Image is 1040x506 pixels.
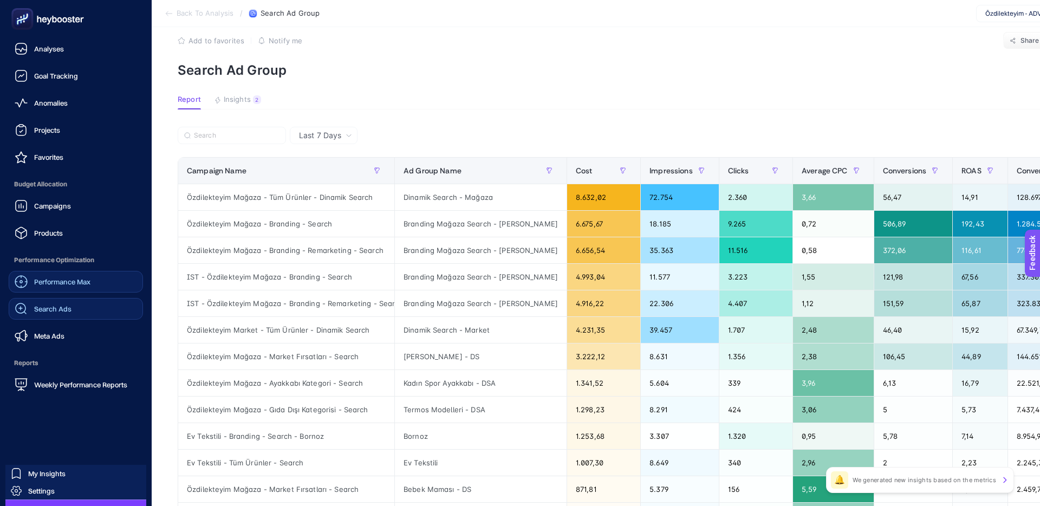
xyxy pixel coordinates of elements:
[1020,36,1039,45] span: Share
[874,317,953,343] div: 46,40
[793,290,874,316] div: 1,12
[395,370,567,396] div: Kadın Spor Ayakkabı - DSA
[874,184,953,210] div: 56,47
[395,343,567,369] div: [PERSON_NAME] - DS
[874,264,953,290] div: 121,98
[567,290,640,316] div: 4.916,22
[9,249,143,271] span: Performance Optimization
[953,184,1007,210] div: 14,91
[28,486,55,495] span: Settings
[178,184,394,210] div: Özdilekteyim Mağaza - Tüm Ürünler - Dinamik Search
[34,380,127,389] span: Weekly Performance Reports
[793,397,874,423] div: 3,06
[793,211,874,237] div: 0,72
[261,9,320,18] span: Search Ad Group
[258,36,302,45] button: Notify me
[178,450,394,476] div: Ev Tekstili - Tüm Ürünler - Search
[874,370,953,396] div: 6,13
[953,290,1007,316] div: 65,87
[953,237,1007,263] div: 116,61
[719,211,792,237] div: 9.265
[178,370,394,396] div: Özdilekteyim Mağaza - Ayakkabı Kategori - Search
[874,450,953,476] div: 2
[641,397,719,423] div: 8.291
[253,95,261,104] div: 2
[34,277,90,286] span: Performance Max
[576,166,593,175] span: Cost
[874,211,953,237] div: 506,89
[567,423,640,449] div: 1.253,68
[9,222,143,244] a: Products
[178,423,394,449] div: Ev Tekstili - Branding - Search - Bornoz
[953,450,1007,476] div: 2,23
[641,184,719,210] div: 72.754
[34,99,68,107] span: Anomalies
[178,343,394,369] div: Özdilekteyim Mağaza - Market Fırsatları - Search
[567,450,640,476] div: 1.007,30
[178,290,394,316] div: IST - Özdilekteyim Mağaza - Branding - Remarketing - Search
[178,237,394,263] div: Özdilekteyim Mağaza - Branding - Remarketing - Search
[874,290,953,316] div: 151,59
[641,476,719,502] div: 5.379
[178,476,394,502] div: Özdilekteyim Mağaza - Market Fırsatları - Search
[719,397,792,423] div: 424
[641,450,719,476] div: 8.649
[194,132,279,140] input: Search
[395,423,567,449] div: Bornoz
[874,237,953,263] div: 372,06
[34,332,64,340] span: Meta Ads
[9,298,143,320] a: Search Ads
[793,264,874,290] div: 1,55
[874,397,953,423] div: 5
[719,370,792,396] div: 339
[395,264,567,290] div: Branding Mağaza Search - [PERSON_NAME]
[224,95,251,104] span: Insights
[404,166,461,175] span: Ad Group Name
[719,317,792,343] div: 1.707
[649,166,693,175] span: Impressions
[34,202,71,210] span: Campaigns
[719,290,792,316] div: 4.407
[9,325,143,347] a: Meta Ads
[5,465,146,482] a: My Insights
[567,476,640,502] div: 871,81
[9,119,143,141] a: Projects
[395,211,567,237] div: Branding Mağaza Search - [PERSON_NAME]
[567,343,640,369] div: 3.222,12
[793,184,874,210] div: 3,66
[793,237,874,263] div: 0,58
[831,471,848,489] div: 🔔
[9,352,143,374] span: Reports
[395,184,567,210] div: Dinamik Search - Mağaza
[953,370,1007,396] div: 16,79
[953,317,1007,343] div: 15,92
[567,397,640,423] div: 1.298,23
[641,290,719,316] div: 22.306
[9,173,143,195] span: Budget Allocation
[240,9,243,17] span: /
[953,397,1007,423] div: 5,73
[9,146,143,168] a: Favorites
[719,423,792,449] div: 1.320
[9,271,143,293] a: Performance Max
[641,317,719,343] div: 39.457
[793,317,874,343] div: 2,48
[883,166,927,175] span: Conversions
[395,237,567,263] div: Branding Mağaza Search - [PERSON_NAME]
[567,370,640,396] div: 1.341,52
[953,343,1007,369] div: 44,89
[567,184,640,210] div: 8.632,02
[9,195,143,217] a: Campaigns
[719,237,792,263] div: 11.516
[641,343,719,369] div: 8.631
[178,211,394,237] div: Özdilekteyim Mağaza - Branding - Search
[793,476,874,502] div: 5,59
[953,211,1007,237] div: 192,43
[793,450,874,476] div: 2,96
[9,374,143,395] a: Weekly Performance Reports
[178,317,394,343] div: Özdilekteyim Market - Tüm Ürünler - Dinamik Search
[34,44,64,53] span: Analyses
[719,184,792,210] div: 2.360
[178,36,244,45] button: Add to favorites
[34,153,63,161] span: Favorites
